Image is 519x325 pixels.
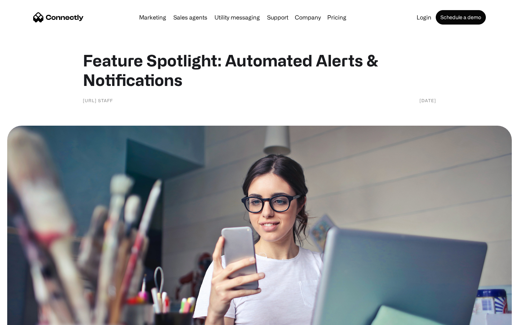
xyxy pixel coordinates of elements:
div: Company [295,12,321,22]
div: [DATE] [420,97,436,104]
a: Sales agents [170,14,210,20]
h1: Feature Spotlight: Automated Alerts & Notifications [83,51,436,90]
a: Support [264,14,291,20]
a: Pricing [324,14,349,20]
a: Utility messaging [212,14,263,20]
aside: Language selected: English [7,312,43,322]
a: Login [414,14,434,20]
div: [URL] staff [83,97,113,104]
a: Marketing [136,14,169,20]
ul: Language list [14,312,43,322]
a: Schedule a demo [436,10,486,25]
